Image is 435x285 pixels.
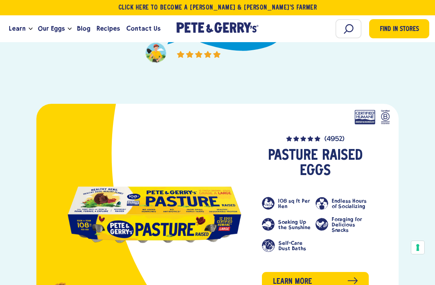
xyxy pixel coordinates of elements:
[38,24,65,33] span: Our Eggs
[35,18,68,39] a: Our Eggs
[262,134,369,143] a: (4952)
[29,28,33,30] button: Open the dropdown menu for Learn
[369,19,429,38] a: Find in Stores
[316,216,369,233] li: Foraging for Delicious Snacks
[74,18,93,39] a: Blog
[126,24,160,33] span: Contact Us
[93,18,123,39] a: Recipes
[316,197,369,210] li: Endless Hours of Socializing
[262,239,316,252] li: Self-Care Dust Baths
[96,24,120,33] span: Recipes
[9,24,26,33] span: Learn
[77,24,90,33] span: Blog
[262,216,316,233] li: Soaking Up the Sunshine
[411,241,424,254] button: Your consent preferences for tracking technologies
[380,25,419,35] span: Find in Stores
[262,148,369,179] h3: Pasture Raised Eggs
[262,197,316,210] li: 108 sq ft Per Hen
[324,136,345,143] span: (4952)
[6,18,29,39] a: Learn
[335,19,361,38] input: Search
[68,28,72,30] button: Open the dropdown menu for Our Eggs
[123,18,164,39] a: Contact Us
